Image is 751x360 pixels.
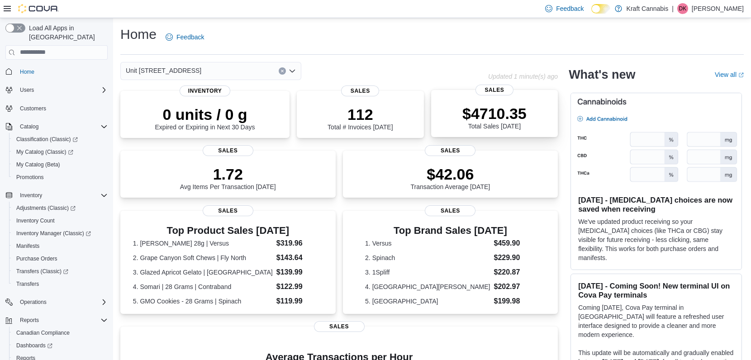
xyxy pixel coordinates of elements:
[494,281,536,292] dd: $202.97
[365,297,490,306] dt: 5. [GEOGRAPHIC_DATA]
[16,315,43,326] button: Reports
[16,161,60,168] span: My Catalog (Beta)
[365,268,490,277] dt: 3. 1Spliff
[13,215,58,226] a: Inventory Count
[627,3,669,14] p: Kraft Cannabis
[133,297,273,306] dt: 5. GMO Cookies - 28 Grams | Spinach
[16,66,38,77] a: Home
[20,298,47,306] span: Operations
[13,134,81,145] a: Classification (Classic)
[328,105,393,123] p: 112
[16,297,108,308] span: Operations
[16,85,108,95] span: Users
[13,340,108,351] span: Dashboards
[20,105,46,112] span: Customers
[133,253,273,262] dt: 2. Grape Canyon Soft Chews | Fly North
[2,120,111,133] button: Catalog
[126,65,201,76] span: Unit [STREET_ADDRESS]
[289,67,296,75] button: Open list of options
[13,241,43,251] a: Manifests
[20,68,34,76] span: Home
[2,314,111,327] button: Reports
[13,279,43,289] a: Transfers
[16,174,44,181] span: Promotions
[411,165,490,190] div: Transaction Average [DATE]
[591,4,610,14] input: Dark Mode
[578,303,734,339] p: Coming [DATE], Cova Pay terminal in [GEOGRAPHIC_DATA] will feature a refreshed user interface des...
[13,327,73,338] a: Canadian Compliance
[20,123,38,130] span: Catalog
[16,121,42,132] button: Catalog
[13,327,108,338] span: Canadian Compliance
[578,217,734,262] p: We've updated product receiving so your [MEDICAL_DATA] choices (like THCa or CBG) stay visible fo...
[328,105,393,131] div: Total # Invoices [DATE]
[13,215,108,226] span: Inventory Count
[365,239,490,248] dt: 1. Versus
[365,225,536,236] h3: Top Brand Sales [DATE]
[425,145,475,156] span: Sales
[738,72,744,78] svg: External link
[180,165,276,190] div: Avg Items Per Transaction [DATE]
[13,266,72,277] a: Transfers (Classic)
[13,266,108,277] span: Transfers (Classic)
[462,104,527,123] p: $4710.35
[365,253,490,262] dt: 2. Spinach
[276,281,323,292] dd: $122.99
[494,252,536,263] dd: $229.90
[133,239,273,248] dt: 1. [PERSON_NAME] 28g | Versus
[120,25,157,43] h1: Home
[2,84,111,96] button: Users
[13,203,108,213] span: Adjustments (Classic)
[16,121,108,132] span: Catalog
[13,241,108,251] span: Manifests
[13,172,48,183] a: Promotions
[411,165,490,183] p: $42.06
[16,204,76,212] span: Adjustments (Classic)
[16,342,52,349] span: Dashboards
[203,205,253,216] span: Sales
[162,28,208,46] a: Feedback
[133,225,323,236] h3: Top Product Sales [DATE]
[365,282,490,291] dt: 4. [GEOGRAPHIC_DATA][PERSON_NAME]
[16,190,46,201] button: Inventory
[9,158,111,171] button: My Catalog (Beta)
[9,171,111,184] button: Promotions
[494,296,536,307] dd: $199.98
[20,317,39,324] span: Reports
[16,148,73,156] span: My Catalog (Classic)
[16,297,50,308] button: Operations
[180,165,276,183] p: 1.72
[9,202,111,214] a: Adjustments (Classic)
[13,279,108,289] span: Transfers
[9,327,111,339] button: Canadian Compliance
[569,67,635,82] h2: What's new
[276,296,323,307] dd: $119.99
[9,252,111,265] button: Purchase Orders
[578,195,734,213] h3: [DATE] - [MEDICAL_DATA] choices are now saved when receiving
[672,3,674,14] p: |
[20,86,34,94] span: Users
[18,4,59,13] img: Cova
[462,104,527,130] div: Total Sales [DATE]
[16,136,78,143] span: Classification (Classic)
[9,240,111,252] button: Manifests
[9,278,111,290] button: Transfers
[715,71,744,78] a: View allExternal link
[16,217,55,224] span: Inventory Count
[13,228,95,239] a: Inventory Manager (Classic)
[133,282,273,291] dt: 4. Somari | 28 Grams | Contraband
[9,339,111,352] a: Dashboards
[13,253,61,264] a: Purchase Orders
[475,85,513,95] span: Sales
[276,238,323,249] dd: $319.96
[13,253,108,264] span: Purchase Orders
[16,280,39,288] span: Transfers
[488,73,558,80] p: Updated 1 minute(s) ago
[13,159,64,170] a: My Catalog (Beta)
[314,321,365,332] span: Sales
[13,340,56,351] a: Dashboards
[155,105,255,123] p: 0 units / 0 g
[13,203,79,213] a: Adjustments (Classic)
[176,33,204,42] span: Feedback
